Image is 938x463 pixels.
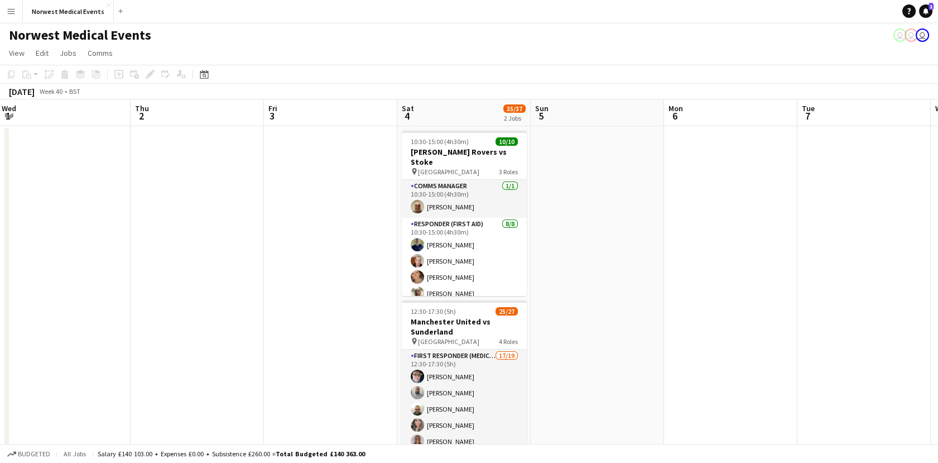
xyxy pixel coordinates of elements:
[499,337,518,346] span: 4 Roles
[402,131,527,296] app-job-card: 10:30-15:00 (4h30m)10/10[PERSON_NAME] Rovers vs Stoke [GEOGRAPHIC_DATA]3 RolesComms Manager1/110:...
[267,109,277,122] span: 3
[37,87,65,96] span: Week 40
[496,307,518,316] span: 25/27
[402,317,527,337] h3: Manchester United vs Sunderland
[6,448,52,460] button: Budgeted
[535,103,549,113] span: Sun
[9,86,35,97] div: [DATE]
[504,114,525,122] div: 2 Jobs
[496,137,518,146] span: 10/10
[83,46,117,60] a: Comms
[411,137,469,146] span: 10:30-15:00 (4h30m)
[411,307,456,316] span: 12:30-17:30 (5h)
[55,46,81,60] a: Jobs
[402,180,527,218] app-card-role: Comms Manager1/110:30-15:00 (4h30m)[PERSON_NAME]
[36,48,49,58] span: Edit
[929,3,934,10] span: 1
[800,109,815,122] span: 7
[503,104,526,113] span: 35/37
[60,48,76,58] span: Jobs
[98,450,365,458] div: Salary £140 103.00 + Expenses £0.00 + Subsistence £260.00 =
[9,48,25,58] span: View
[499,168,518,176] span: 3 Roles
[402,218,527,369] app-card-role: Responder (First Aid)8/810:30-15:00 (4h30m)[PERSON_NAME][PERSON_NAME][PERSON_NAME][PERSON_NAME]
[31,46,53,60] a: Edit
[88,48,113,58] span: Comms
[667,109,683,122] span: 6
[2,103,16,113] span: Wed
[268,103,277,113] span: Fri
[400,109,414,122] span: 4
[905,28,918,42] app-user-avatar: Rory Murphy
[802,103,815,113] span: Tue
[69,87,80,96] div: BST
[919,4,932,18] a: 1
[893,28,907,42] app-user-avatar: Rory Murphy
[18,450,50,458] span: Budgeted
[668,103,683,113] span: Mon
[9,27,151,44] h1: Norwest Medical Events
[418,168,479,176] span: [GEOGRAPHIC_DATA]
[418,337,479,346] span: [GEOGRAPHIC_DATA]
[23,1,114,22] button: Norwest Medical Events
[916,28,929,42] app-user-avatar: Rory Murphy
[402,103,414,113] span: Sat
[402,147,527,167] h3: [PERSON_NAME] Rovers vs Stoke
[276,450,365,458] span: Total Budgeted £140 363.00
[135,103,149,113] span: Thu
[4,46,29,60] a: View
[533,109,549,122] span: 5
[133,109,149,122] span: 2
[61,450,88,458] span: All jobs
